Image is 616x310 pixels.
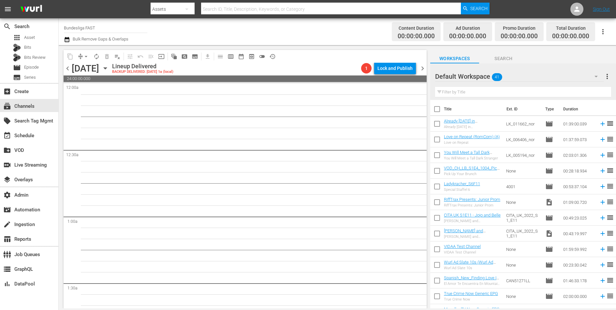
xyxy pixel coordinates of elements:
div: Pick Up Your Brunch [444,172,501,176]
td: 00:43:19.997 [561,226,596,241]
td: None [504,241,543,257]
span: 00:00:00.000 [501,33,538,40]
span: Channels [3,102,11,110]
th: Ext. ID [503,100,541,118]
svg: Add to Schedule [599,261,606,269]
div: Default Workspace [435,67,604,86]
div: Lock and Publish [377,62,413,74]
span: preview_outlined [248,53,255,60]
span: Month Calendar View [236,51,246,62]
td: 4001 [504,179,543,194]
span: subtitles_outlined [192,53,198,60]
a: Sign Out [593,7,610,12]
span: Loop Content [91,51,102,62]
button: more_vert [603,69,611,84]
svg: Add to Schedule [599,152,606,159]
span: reorder [606,276,614,284]
td: 01:59:59.992 [561,241,596,257]
div: BACKUP DELIVERED: [DATE] 1a (local) [112,70,173,74]
span: Day Calendar View [213,50,226,63]
svg: Add to Schedule [599,120,606,127]
td: 02:03:01.306 [561,147,596,163]
svg: Add to Schedule [599,293,606,300]
div: [DATE] [72,63,99,74]
span: reorder [606,120,614,127]
span: GraphQL [3,265,11,273]
span: reorder [606,245,614,253]
div: RiffTrax Presents: Junior Prom [444,203,500,207]
span: 00:00:00.000 [398,33,435,40]
span: Episode [545,277,553,285]
svg: Add to Schedule [599,199,606,206]
th: Title [444,100,503,118]
a: Wurl Ad Slate 10s (Wurl Ad Slate 10s (00:30:00)) [444,260,496,269]
td: 01:39:00.039 [561,116,596,132]
td: None [504,163,543,179]
span: Customize Events [123,50,135,63]
span: Update Metadata from Key Asset [156,51,167,62]
div: Content Duration [398,24,435,33]
span: Job Queues [3,251,11,258]
td: None [504,257,543,273]
span: Episode [545,151,553,159]
span: Episode [545,214,553,222]
span: Search [479,55,528,63]
svg: Add to Schedule [599,183,606,190]
span: View History [267,51,278,62]
span: Schedule [3,132,11,139]
span: Video [545,198,553,206]
span: Refresh All Search Blocks [167,50,179,63]
a: You Will Meet a Tall Dark Stranger (RomCom) (A) [444,150,492,160]
div: El Amor Te Encuentra En Mountain View [444,282,501,286]
span: 24:00:00.000 [64,75,427,82]
span: Episode [545,136,553,143]
span: reorder [606,198,614,206]
span: Revert to Primary Episode [135,51,146,62]
td: 01:09:00.720 [561,194,596,210]
span: Workspaces [430,55,479,63]
td: CITA_UK_2022_S1_E11 [504,210,543,226]
span: more_vert [603,73,611,80]
span: Bits Review [24,54,46,61]
span: arrow_drop_down [83,53,89,60]
span: Episode [545,120,553,128]
span: Episode [545,183,553,190]
td: 00:53:37.104 [561,179,596,194]
span: date_range_outlined [238,53,244,60]
span: compress [77,53,84,60]
div: Ad Duration [449,24,486,33]
div: VIDAA Test Channel [444,250,481,254]
td: CAN51271LL [504,273,543,288]
td: 01:37:59.073 [561,132,596,147]
div: Bits Review [13,54,21,61]
td: None [504,288,543,304]
button: Lock and Publish [374,62,416,74]
div: Special Staffel 6 [444,188,480,192]
span: Asset [13,34,21,41]
span: Week Calendar View [226,51,236,62]
span: auto_awesome_motion_outlined [171,53,177,60]
th: Type [541,100,559,118]
span: Search [3,23,11,30]
a: RiffTrax Presents: Junior Prom [444,197,500,202]
div: Wurl Ad Slate 10s [444,266,501,270]
span: reorder [606,151,614,159]
span: Episode [24,64,39,71]
span: chevron_right [418,64,427,73]
span: Bits [24,44,31,51]
span: Reports [3,235,11,243]
span: playlist_remove_outlined [114,53,121,60]
span: 24 hours Lineup View is OFF [257,51,267,62]
span: Create Series Block [190,51,200,62]
span: reorder [606,229,614,237]
td: LK_006406_nor [504,132,543,147]
img: ans4CAIJ8jUAAAAAAAAAAAAAAAAAAAAAAAAgQb4GAAAAAAAAAAAAAAAAAAAAAAAAJMjXAAAAAAAAAAAAAAAAAAAAAAAAgAT5G... [16,2,47,17]
span: Video [545,230,553,237]
span: Copy Lineup [65,51,75,62]
div: Already [DATE] in [GEOGRAPHIC_DATA] [444,125,501,129]
span: Select an event to delete [102,51,112,62]
td: 02:00:00.000 [561,288,596,304]
div: Love on Repeat [444,140,500,145]
svg: Add to Schedule [599,136,606,143]
div: Bits [13,44,21,52]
